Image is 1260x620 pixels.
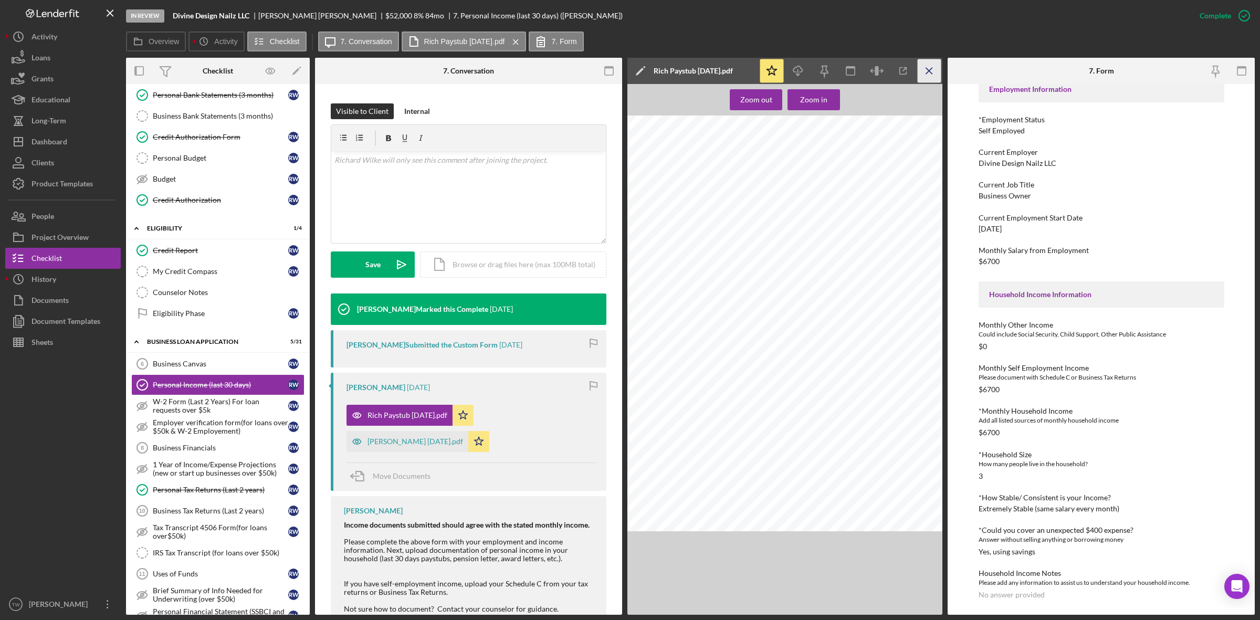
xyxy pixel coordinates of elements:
div: Grants [31,68,54,92]
button: Checklist [5,248,121,269]
a: Eligibility PhaseRW [131,303,304,324]
a: Personal Tax Returns (Last 2 years)RW [131,479,304,500]
a: BudgetRW [131,169,304,190]
span: 1 [783,250,785,255]
div: Personal Bank Statements (3 months) [153,91,288,99]
div: Product Templates [31,173,93,197]
button: Save [331,251,415,278]
span: Hsa Er Match [813,260,845,265]
span: [DATE] [866,141,881,146]
span: 77 [714,219,719,224]
div: W-2 Form (Last 2 Years) For loan requests over $5k [153,397,288,414]
div: Activity [31,26,57,50]
div: ELIGIBILITY [147,225,276,232]
span: Exemptions/Allowances: [680,186,720,190]
div: Current Employer [979,148,1224,156]
div: R W [288,527,299,537]
span: 45 [799,232,804,236]
div: Loans [31,47,50,71]
div: [PERSON_NAME] [PERSON_NAME] [258,12,385,20]
div: [PERSON_NAME] [346,383,405,392]
span: 28 [930,260,935,265]
span: 125 [746,225,754,230]
div: Checklist [203,67,233,75]
div: In Review [126,9,164,23]
span: 220 [746,219,754,224]
button: 7. Form [529,31,583,51]
span: SUSTAINMENT [691,142,720,146]
a: IRS Tax Transcript (for loans over $50k) [131,542,304,563]
span: [PERSON_NAME] [823,175,870,181]
span: DEPT. [712,124,721,127]
span: SYSTEMS,INC. [727,142,755,146]
span: 5 [783,244,785,249]
div: My Credit Compass [153,267,288,276]
div: R W [288,569,299,579]
span: MO [865,188,875,194]
a: Business Bank Statements (3 months) [131,106,304,127]
button: History [5,269,121,290]
div: Uses of Funds [153,570,288,578]
div: Rich Paystub [DATE].pdf [654,67,733,75]
button: Long-Term [5,110,121,131]
button: Project Overview [5,227,121,248]
span: [PERSON_NAME] [862,175,911,181]
span: 1 [775,127,777,131]
span: 00 [722,219,727,224]
span: 82 [922,254,927,258]
span: 09 [799,238,804,243]
div: Documents [31,290,69,313]
button: Visible to Client [331,103,394,119]
span: BLUFFS [861,182,884,187]
tspan: 11 [139,571,145,577]
span: to [787,213,791,217]
span: Sick Pay [638,225,658,230]
span: federal taxable wages this period are [831,225,915,230]
span: 64 [780,257,785,261]
span: 63385 [878,188,894,194]
a: 6Business CanvasRW [131,353,304,374]
div: Brief Summary of Info Needed for Underwriting (over $50k) [153,586,288,603]
span: 206 [826,232,834,236]
div: Open Intercom Messenger [1224,574,1249,599]
span: 68 [757,219,762,224]
span: 23 [799,257,804,261]
button: Checklist [247,31,307,51]
span: Straight-Time [638,219,667,224]
span: WENTZVILLE [823,188,859,194]
span: Earnings Statement [811,127,888,134]
div: History [31,269,56,292]
span: $3 [818,232,824,236]
div: Dashboard [31,131,67,155]
a: Personal Income (last 30 days)RW [131,374,304,395]
span: DRS [680,142,688,146]
div: R W [288,485,299,495]
button: Sheets [5,332,121,353]
span: filing jointly [720,182,739,185]
span: A [854,175,858,181]
button: Educational [5,89,121,110]
span: DSV [680,127,688,131]
div: 7. Conversation [443,67,494,75]
a: Document Templates [5,311,121,332]
div: Educational [31,89,70,113]
span: INNOVATION [691,148,717,152]
span: PECAN [836,182,856,187]
div: [PERSON_NAME] [26,594,94,617]
div: Tax Transcript 4506 Form(for loans over$50k) [153,523,288,540]
div: Sheets [31,332,53,355]
span: 3 [717,225,719,230]
div: Visible to Client [336,103,388,119]
div: Credit Authorization [153,196,288,204]
a: 10Business Tax Returns (Last 2 years)RW [131,500,304,521]
span: 000 [788,244,796,249]
div: R W [288,90,299,100]
div: R W [288,195,299,205]
button: TW[PERSON_NAME] [5,594,121,615]
div: 84 mo [425,12,444,20]
span: 4201 [680,148,689,152]
span: 00 [799,244,804,249]
span: 46 [887,260,892,265]
div: R W [288,590,299,600]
